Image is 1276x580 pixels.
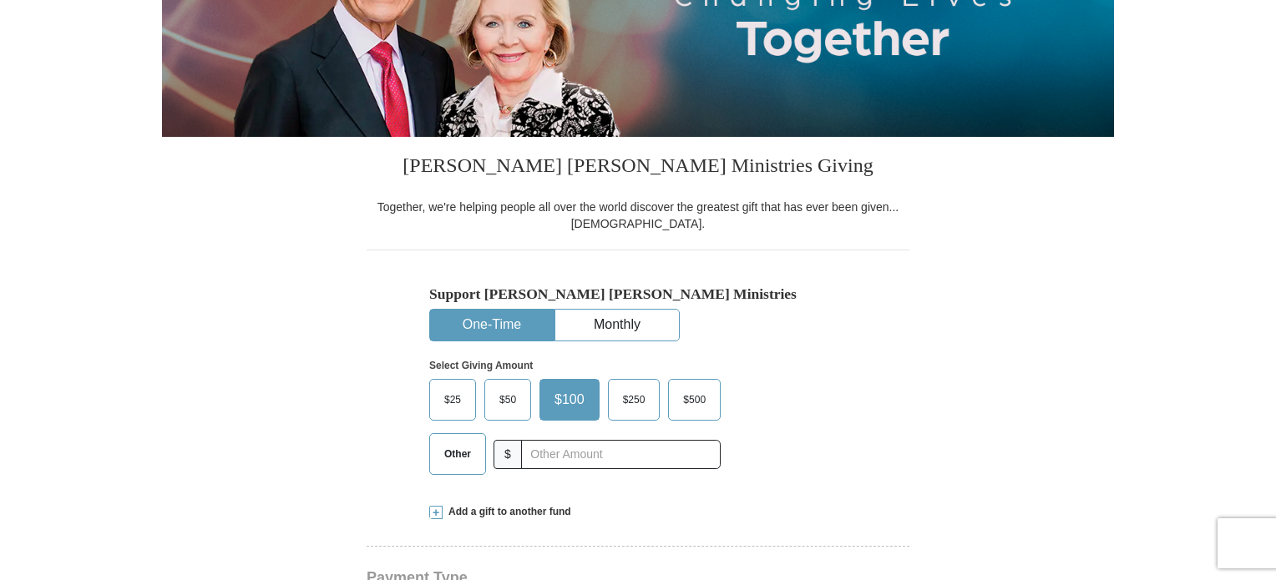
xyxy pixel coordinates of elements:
[491,387,524,412] span: $50
[675,387,714,412] span: $500
[367,199,909,232] div: Together, we're helping people all over the world discover the greatest gift that has ever been g...
[429,360,533,371] strong: Select Giving Amount
[436,441,479,467] span: Other
[555,310,679,340] button: Monthly
[367,137,909,199] h3: [PERSON_NAME] [PERSON_NAME] Ministries Giving
[521,440,721,469] input: Other Amount
[436,387,469,412] span: $25
[546,387,593,412] span: $100
[615,387,654,412] span: $250
[429,285,847,303] h5: Support [PERSON_NAME] [PERSON_NAME] Ministries
[494,440,522,469] span: $
[443,505,571,519] span: Add a gift to another fund
[430,310,554,340] button: One-Time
